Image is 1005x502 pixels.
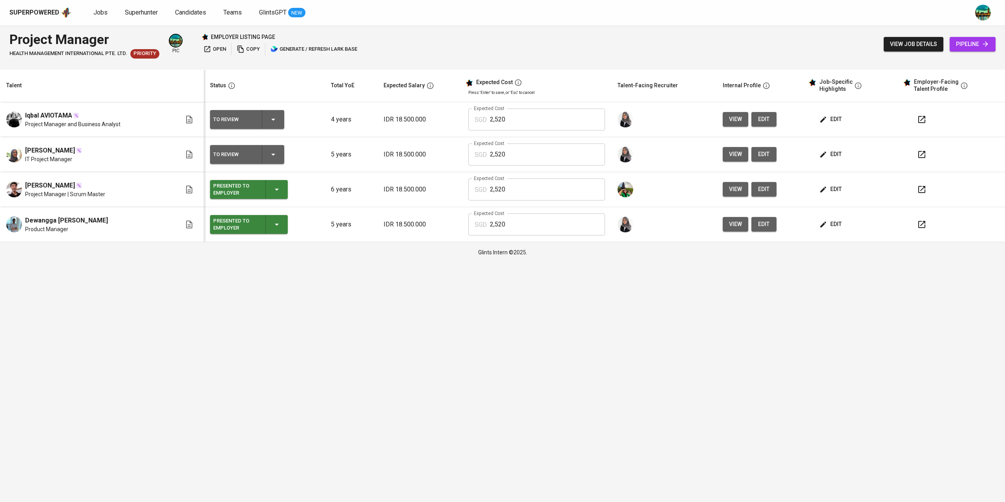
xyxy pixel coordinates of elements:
a: GlintsGPT NEW [259,8,305,18]
div: Expected Salary [384,81,425,90]
button: copy [235,43,262,55]
img: app logo [61,7,71,18]
p: 5 years [331,150,371,159]
div: Internal Profile [723,81,761,90]
button: view [723,112,748,127]
span: view job details [890,39,937,49]
span: edit [758,219,770,229]
span: GlintsGPT [259,9,287,16]
span: Priority [130,50,159,57]
a: open [201,43,228,55]
p: SGD [475,220,487,230]
p: IDR 18.500.000 [384,185,456,194]
span: edit [758,114,770,124]
button: lark generate / refresh lark base [269,43,359,55]
span: Project Manager and Business Analyst [25,120,121,128]
p: SGD [475,115,487,125]
img: sinta.windasari@glints.com [618,112,633,127]
span: edit [821,114,842,124]
button: edit [751,182,777,197]
a: pipeline [950,37,996,51]
span: Iqbal AVIOTAMA [25,111,72,120]
button: view job details [884,37,943,51]
div: Presented to Employer [213,181,259,198]
div: Job-Specific Highlights [819,79,853,92]
span: Jobs [93,9,108,16]
div: Superpowered [9,8,59,17]
div: To Review [213,149,256,160]
span: edit [821,219,842,229]
span: pipeline [956,39,989,49]
span: view [729,114,742,124]
p: Press 'Enter' to save, or 'Esc' to cancel [468,90,605,96]
img: Glints Star [201,33,208,40]
span: view [729,184,742,194]
img: sinta.windasari@glints.com [618,147,633,162]
a: Jobs [93,8,109,18]
div: Total YoE [331,81,354,90]
img: magic_wand.svg [76,182,82,189]
img: eva@glints.com [618,182,633,197]
button: view [723,182,748,197]
button: view [723,147,748,162]
button: To Review [210,110,284,129]
div: Talent-Facing Recruiter [618,81,678,90]
button: edit [818,182,845,197]
img: Erik Adianto [6,182,22,197]
img: sinta.windasari@glints.com [618,217,633,232]
span: Candidates [175,9,206,16]
div: pic [169,34,183,54]
button: view [723,217,748,232]
p: IDR 18.500.000 [384,220,456,229]
span: view [729,219,742,229]
a: Teams [223,8,243,18]
p: 6 years [331,185,371,194]
button: edit [751,112,777,127]
span: edit [821,149,842,159]
div: Status [210,81,226,90]
span: copy [237,45,260,54]
img: lark [270,45,278,53]
a: Superpoweredapp logo [9,7,71,18]
div: Project Manager [9,30,159,49]
span: open [203,45,226,54]
span: edit [758,184,770,194]
div: Talent [6,81,22,90]
img: glints_star.svg [903,79,911,86]
img: a5d44b89-0c59-4c54-99d0-a63b29d42bd3.jpg [170,35,182,47]
button: edit [751,147,777,162]
span: [PERSON_NAME] [25,181,75,190]
img: a5d44b89-0c59-4c54-99d0-a63b29d42bd3.jpg [975,5,991,20]
span: edit [821,184,842,194]
span: view [729,149,742,159]
a: Superhunter [125,8,159,18]
span: [PERSON_NAME] [25,146,75,155]
p: SGD [475,150,487,160]
button: To Review [210,145,284,164]
p: 4 years [331,115,371,124]
span: IT Project Manager [25,155,72,163]
p: employer listing page [211,33,275,41]
span: edit [758,149,770,159]
p: 5 years [331,220,371,229]
span: generate / refresh lark base [270,45,357,54]
p: IDR 18.500.000 [384,115,456,124]
span: NEW [288,9,305,17]
div: Presented to Employer [213,216,259,233]
img: Dewangga Ardian Pratama [6,217,22,232]
div: New Job received from Demand Team [130,49,159,59]
button: edit [751,217,777,232]
span: HEALTH MANAGEMENT INTERNATIONAL PTE. LTD. [9,50,127,57]
span: Project Manager | Scrum Master [25,190,105,198]
img: glints_star.svg [465,79,473,87]
a: Candidates [175,8,208,18]
button: edit [818,112,845,127]
div: To Review [213,114,256,125]
span: Superhunter [125,9,158,16]
div: Expected Cost [476,79,513,86]
button: Presented to Employer [210,215,288,234]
